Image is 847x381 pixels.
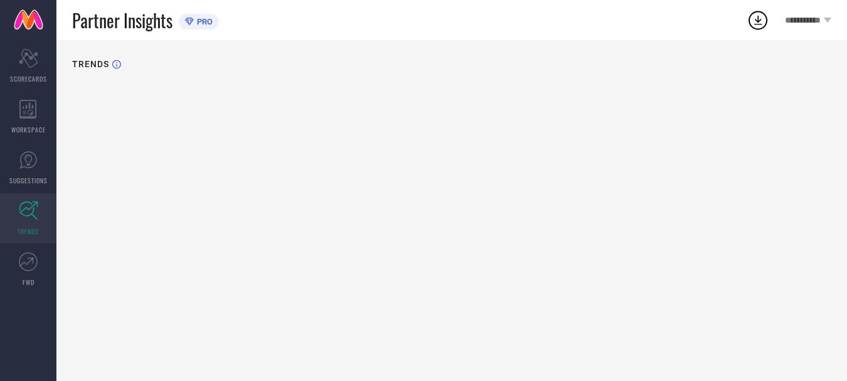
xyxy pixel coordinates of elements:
[23,277,34,287] span: FWD
[747,9,769,31] div: Open download list
[10,74,47,83] span: SCORECARDS
[72,8,172,33] span: Partner Insights
[72,59,109,69] h1: TRENDS
[18,227,39,236] span: TRENDS
[9,176,48,185] span: SUGGESTIONS
[194,17,213,26] span: PRO
[11,125,46,134] span: WORKSPACE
